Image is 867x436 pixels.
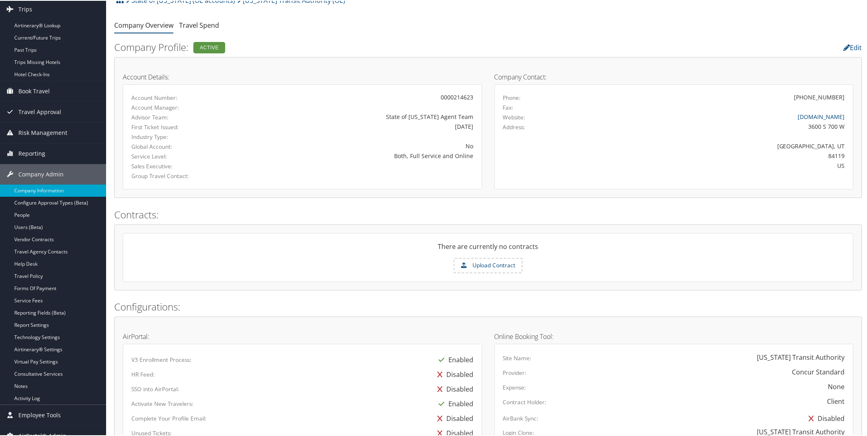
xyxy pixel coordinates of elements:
div: Disabled [434,366,474,381]
span: Risk Management [18,122,67,142]
span: Reporting [18,143,45,163]
span: Company Admin [18,163,64,184]
div: [DATE] [250,121,474,130]
div: 3600 S 700 W [592,121,845,130]
div: [PHONE_NUMBER] [794,92,845,101]
div: Concur Standard [792,366,845,376]
a: [DOMAIN_NAME] [798,112,845,120]
label: Account Number: [131,93,237,101]
div: Both, Full Service and Online [250,151,474,159]
label: Global Account: [131,142,237,150]
div: Client [827,396,845,405]
span: Book Travel [18,80,50,101]
label: Sales Executive: [131,161,237,170]
label: Industry Type: [131,132,237,140]
div: None [828,381,845,391]
label: First Ticket Issued: [131,122,237,130]
h4: Online Booking Tool: [494,333,854,339]
label: Complete Your Profile Email: [131,414,206,422]
label: V3 Enrollment Process: [131,355,191,363]
h4: Account Details: [123,73,482,79]
div: [US_STATE] Transit Authority [757,352,845,361]
label: Login Clone: [503,428,534,436]
h2: Contracts: [114,207,862,221]
label: Upload Contract [455,258,522,272]
h2: Company Profile: [114,40,609,53]
label: SSO into AirPortal: [131,384,179,392]
div: 84119 [592,151,845,159]
label: Phone: [503,93,521,101]
label: Service Level: [131,152,237,160]
a: Company Overview [114,20,173,29]
label: Activate New Travelers: [131,399,193,407]
span: Travel Approval [18,101,61,121]
div: Enabled [435,352,474,366]
label: Account Manager: [131,103,237,111]
div: Active [193,41,225,53]
div: [GEOGRAPHIC_DATA], UT [592,141,845,150]
label: Contract Holder: [503,397,547,405]
label: Expense: [503,383,526,391]
div: There are currently no contracts [123,241,853,257]
label: Provider: [503,368,527,376]
div: US [592,161,845,169]
a: Edit [844,42,862,51]
a: Travel Spend [179,20,219,29]
div: Disabled [434,410,474,425]
div: [US_STATE] Transit Authority [757,426,845,436]
div: No [250,141,474,150]
label: Advisor Team: [131,112,237,121]
label: Fax: [503,103,514,111]
label: HR Feed: [131,370,155,378]
label: Website: [503,112,526,121]
div: 0000214623 [250,92,474,101]
div: Disabled [805,410,845,425]
label: Site Name: [503,353,532,361]
h4: Company Contact: [494,73,854,79]
label: Address: [503,122,526,130]
h4: AirPortal: [123,333,482,339]
label: AirBank Sync: [503,414,539,422]
label: Group Travel Contact: [131,171,237,179]
div: State of [US_STATE] Agent Team [250,112,474,120]
h2: Configurations: [114,299,862,313]
span: Employee Tools [18,404,61,425]
div: Enabled [435,396,474,410]
div: Disabled [434,381,474,396]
